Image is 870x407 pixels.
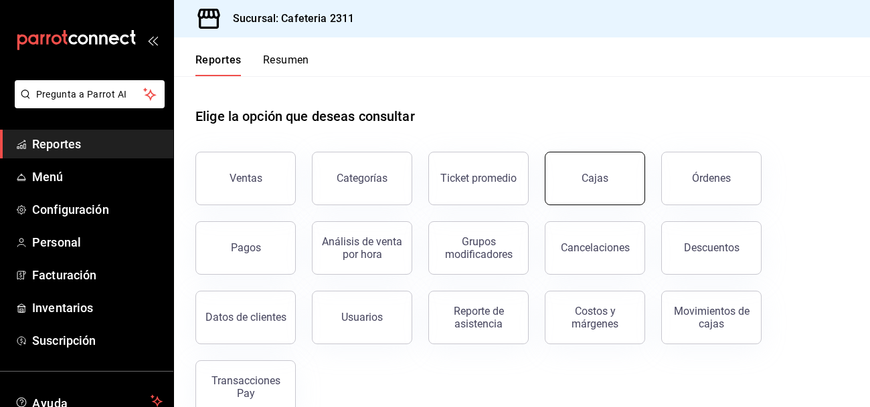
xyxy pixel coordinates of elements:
[36,88,144,102] span: Pregunta a Parrot AI
[195,221,296,275] button: Pagos
[582,170,609,186] div: Cajas
[312,152,412,205] button: Categorías
[263,53,309,76] button: Resumen
[230,172,262,184] div: Ventas
[205,311,286,323] div: Datos de clientes
[661,291,762,344] button: Movimientos de cajas
[545,152,645,205] a: Cajas
[561,241,630,254] div: Cancelaciones
[545,221,645,275] button: Cancelaciones
[195,53,309,76] div: navigation tabs
[684,241,739,254] div: Descuentos
[9,97,165,111] a: Pregunta a Parrot AI
[32,168,163,186] span: Menú
[204,374,287,400] div: Transacciones Pay
[428,152,529,205] button: Ticket promedio
[32,266,163,284] span: Facturación
[32,135,163,153] span: Reportes
[341,311,383,323] div: Usuarios
[195,53,242,76] button: Reportes
[312,291,412,344] button: Usuarios
[32,299,163,317] span: Inventarios
[553,305,636,330] div: Costos y márgenes
[437,235,520,261] div: Grupos modificadores
[222,11,354,27] h3: Sucursal: Cafeteria 2311
[32,200,163,219] span: Configuración
[428,291,529,344] button: Reporte de asistencia
[337,172,387,184] div: Categorías
[692,172,731,184] div: Órdenes
[545,291,645,344] button: Costos y márgenes
[440,172,517,184] div: Ticket promedio
[32,331,163,350] span: Suscripción
[670,305,753,330] div: Movimientos de cajas
[195,291,296,344] button: Datos de clientes
[195,152,296,205] button: Ventas
[147,35,158,45] button: open_drawer_menu
[15,80,165,108] button: Pregunta a Parrot AI
[437,305,520,330] div: Reporte de asistencia
[428,221,529,275] button: Grupos modificadores
[32,233,163,251] span: Personal
[195,106,415,126] h1: Elige la opción que deseas consultar
[661,221,762,275] button: Descuentos
[231,241,261,254] div: Pagos
[312,221,412,275] button: Análisis de venta por hora
[661,152,762,205] button: Órdenes
[321,235,404,261] div: Análisis de venta por hora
